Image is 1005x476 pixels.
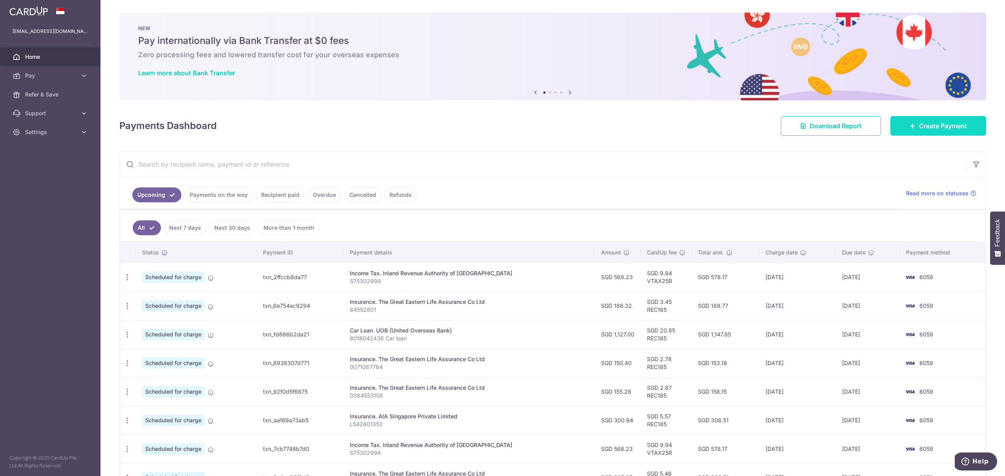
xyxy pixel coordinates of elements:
[919,388,933,395] span: 6059
[257,434,344,463] td: txn_7cb7748b7d0
[759,320,836,349] td: [DATE]
[836,434,900,463] td: [DATE]
[919,331,933,338] span: 6059
[120,152,967,177] input: Search by recipient name, payment id or reference
[142,415,205,426] span: Scheduled for charge
[257,291,344,320] td: txn_6e754ac9294
[836,263,900,291] td: [DATE]
[350,327,588,334] div: Car Loan. UOB (United Overseas Bank)
[759,377,836,406] td: [DATE]
[641,434,692,463] td: SGD 9.94 VTAX25R
[350,392,588,400] p: 0084553108
[692,263,759,291] td: SGD 578.17
[692,320,759,349] td: SGD 1,147.85
[641,406,692,434] td: SGD 5.57 REC185
[25,72,77,80] span: Pay
[25,53,77,61] span: Home
[759,291,836,320] td: [DATE]
[595,349,641,377] td: SGD 150.40
[836,377,900,406] td: [DATE]
[350,269,588,277] div: Income Tax. Inland Revenue Authority of [GEOGRAPHIC_DATA]
[919,417,933,423] span: 6059
[350,298,588,306] div: Insurance. The Great Eastern Life Assurance Co Ltd
[595,377,641,406] td: SGD 155.28
[595,320,641,349] td: SGD 1,127.00
[809,121,862,131] span: Download Report
[692,377,759,406] td: SGD 158.15
[142,249,159,256] span: Status
[350,355,588,363] div: Insurance. The Great Eastern Life Assurance Co Ltd
[384,187,417,202] a: Refunds
[308,187,341,202] a: Overdue
[990,211,1005,265] button: Feedback - Show survey
[906,189,968,197] span: Read more on statuses
[119,13,986,100] img: Bank transfer banner
[209,220,255,235] a: Next 30 days
[902,416,918,425] img: Bank Card
[595,291,641,320] td: SGD 186.32
[132,187,181,202] a: Upcoming
[350,412,588,420] div: Insurance. AIA Singapore Private Limited
[595,263,641,291] td: SGD 568.23
[759,349,836,377] td: [DATE]
[902,301,918,311] img: Bank Card
[641,263,692,291] td: SGD 9.94 VTAX25R
[919,302,933,309] span: 6059
[692,291,759,320] td: SGD 189.77
[595,406,641,434] td: SGD 300.94
[133,220,161,235] a: All
[595,434,641,463] td: SGD 568.23
[902,273,918,282] img: Bank Card
[350,334,588,342] p: 8018042436 Car loan
[350,363,588,371] p: 0071067764
[350,277,588,285] p: S7530299A
[256,187,305,202] a: Recipient paid
[759,263,836,291] td: [DATE]
[164,220,206,235] a: Next 7 days
[766,249,798,256] span: Charge date
[258,220,320,235] a: More than 1 month
[994,219,1001,247] span: Feedback
[900,242,985,263] th: Payment method
[836,291,900,320] td: [DATE]
[138,69,235,77] a: Learn more about Bank Transfer
[906,189,976,197] a: Read more on statuses
[836,320,900,349] td: [DATE]
[759,434,836,463] td: [DATE]
[344,242,594,263] th: Payment details
[902,387,918,396] img: Bank Card
[142,386,205,397] span: Scheduled for charge
[919,445,933,452] span: 6059
[350,384,588,392] div: Insurance. The Great Eastern Life Assurance Co Ltd
[698,249,724,256] span: Total amt.
[138,35,967,47] h5: Pay internationally via Bank Transfer at $0 fees
[257,320,344,349] td: txn_fd886b2da21
[692,406,759,434] td: SGD 306.51
[842,249,866,256] span: Due date
[955,452,997,472] iframe: Opens a widget where you can find more information
[601,249,621,256] span: Amount
[185,187,253,202] a: Payments on the way
[641,320,692,349] td: SGD 20.85 REC185
[25,109,77,117] span: Support
[344,187,381,202] a: Cancelled
[759,406,836,434] td: [DATE]
[890,116,986,136] a: Create Payment
[836,406,900,434] td: [DATE]
[350,306,588,314] p: 84552801
[902,358,918,368] img: Bank Card
[350,420,588,428] p: L542601352
[142,443,205,454] span: Scheduled for charge
[692,434,759,463] td: SGD 578.17
[692,349,759,377] td: SGD 153.18
[257,406,344,434] td: txn_aa169a73ab5
[350,441,588,449] div: Income Tax. Inland Revenue Authority of [GEOGRAPHIC_DATA]
[142,358,205,369] span: Scheduled for charge
[781,116,881,136] a: Download Report
[138,25,967,31] p: NEW
[257,242,344,263] th: Payment ID
[25,91,77,98] span: Refer & Save
[9,6,48,16] img: CardUp
[13,27,88,35] p: [EMAIL_ADDRESS][DOMAIN_NAME]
